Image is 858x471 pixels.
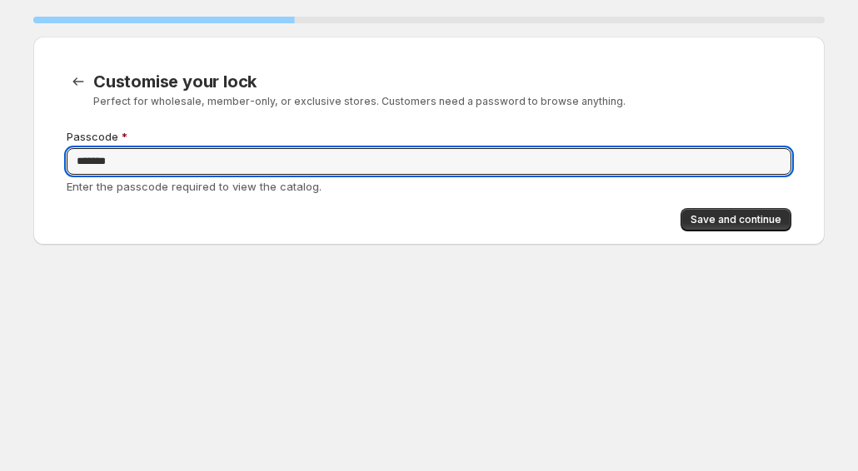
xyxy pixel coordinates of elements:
[67,130,118,143] span: Passcode
[67,70,90,93] button: CustomisationStep.backToTemplates
[681,208,791,231] button: Save and continue
[67,180,322,193] span: Enter the passcode required to view the catalog.
[691,213,781,226] span: Save and continue
[93,72,257,92] span: Customise your lock
[93,95,791,108] p: Perfect for wholesale, member-only, or exclusive stores. Customers need a password to browse anyt...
